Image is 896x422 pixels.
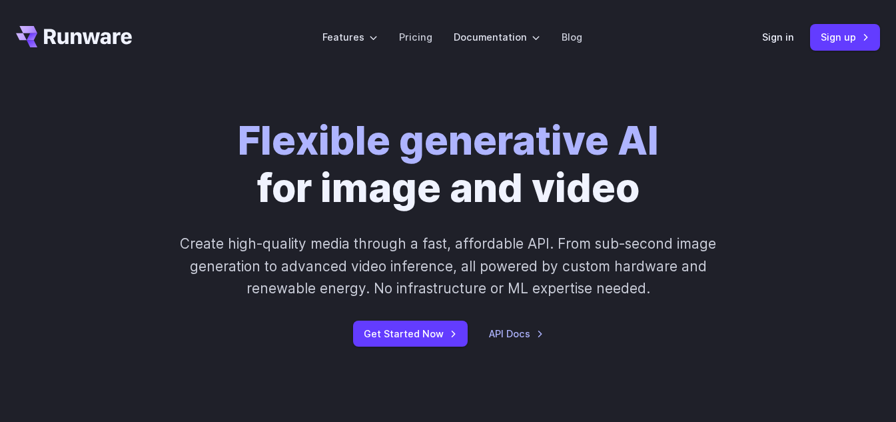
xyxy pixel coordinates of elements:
[353,321,468,347] a: Get Started Now
[171,233,724,299] p: Create high-quality media through a fast, affordable API. From sub-second image generation to adv...
[562,29,582,45] a: Blog
[399,29,432,45] a: Pricing
[454,29,540,45] label: Documentation
[238,117,659,164] strong: Flexible generative AI
[810,24,880,50] a: Sign up
[322,29,378,45] label: Features
[238,117,659,211] h1: for image and video
[489,326,544,341] a: API Docs
[762,29,794,45] a: Sign in
[16,26,132,47] a: Go to /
